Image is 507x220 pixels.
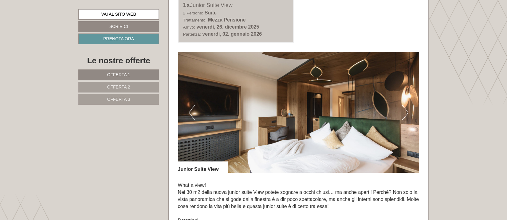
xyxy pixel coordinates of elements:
small: Arrivo: [183,25,195,29]
span: Offerta 3 [107,97,130,102]
b: venerdì, 02. gennaio 2026 [202,31,262,37]
b: 1x [183,2,190,8]
b: venerdì, 26. dicembre 2025 [196,24,259,29]
a: Prenota ora [78,33,159,44]
a: Scrivici [78,21,159,32]
div: Junior Suite View [178,161,228,173]
div: Le nostre offerte [78,55,159,66]
b: Mezza Pensione [208,17,246,22]
small: Trattamento: [183,18,207,22]
span: Offerta 1 [107,72,130,77]
span: Offerta 2 [107,84,130,89]
a: Vai al sito web [78,9,159,20]
small: 2 Persone: [183,11,203,15]
b: Suite [205,10,217,15]
button: Previous [189,105,195,120]
small: Partenza: [183,32,201,37]
div: Junior Suite View [183,1,289,10]
button: Next [402,105,408,120]
img: image [178,52,419,173]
